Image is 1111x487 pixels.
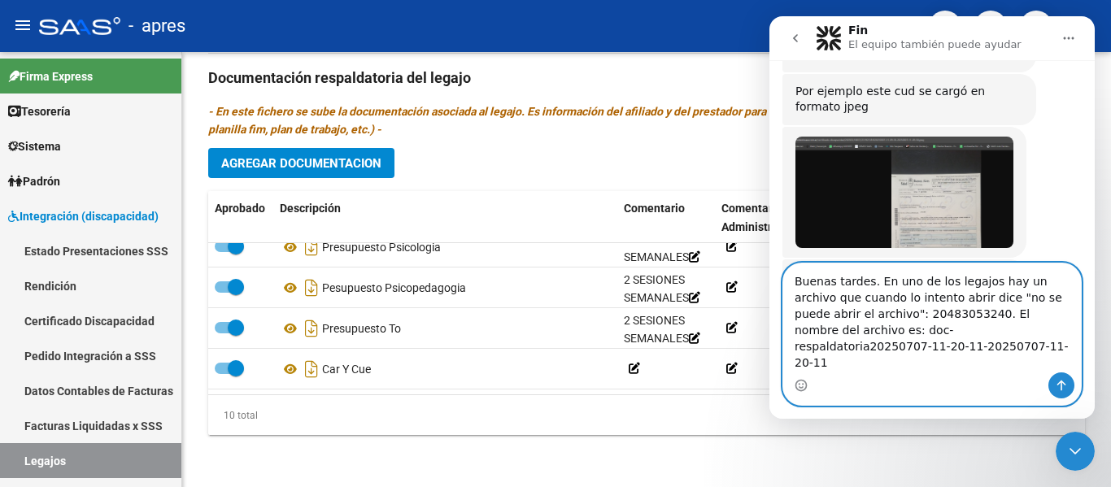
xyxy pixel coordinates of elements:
span: Firma Express [8,67,93,85]
iframe: Intercom live chat [1056,432,1095,471]
span: Comentario Administrador [721,202,795,233]
datatable-header-cell: Comentario [617,191,715,245]
i: Descargar documento [301,234,322,260]
iframe: Intercom live chat [769,16,1095,419]
datatable-header-cell: Descripción [273,191,617,245]
button: Agregar Documentacion [208,148,394,178]
span: 2 SESIONES SEMANALES [624,314,700,346]
div: Pesupuesto Psicopedagogia [280,275,611,301]
div: Car Y Cue [280,356,611,382]
i: - En este fichero se sube la documentación asociada al legajo. Es información del afiliado y del ... [208,105,1055,136]
datatable-header-cell: Aprobado [208,191,273,245]
span: Agregar Documentacion [221,156,381,171]
i: Descargar documento [301,275,322,301]
span: Integración (discapacidad) [8,207,159,225]
span: Descripción [280,202,341,215]
span: Sistema [8,137,61,155]
h3: Documentación respaldatoria del legajo [208,67,1085,89]
span: Padrón [8,172,60,190]
div: 10 total [208,407,258,424]
span: Aprobado [215,202,265,215]
datatable-header-cell: Comentario Administrador [715,191,861,245]
span: Comentario [624,202,685,215]
div: Presupuesto To [280,315,611,341]
i: Descargar documento [301,315,322,341]
mat-icon: menu [13,15,33,35]
span: - apres [129,8,185,44]
span: 2 SESIONES SEMANALES [624,273,700,305]
i: Descargar documento [301,356,322,382]
span: Tesorería [8,102,71,120]
div: Presupuesto Psicologia [280,234,611,260]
